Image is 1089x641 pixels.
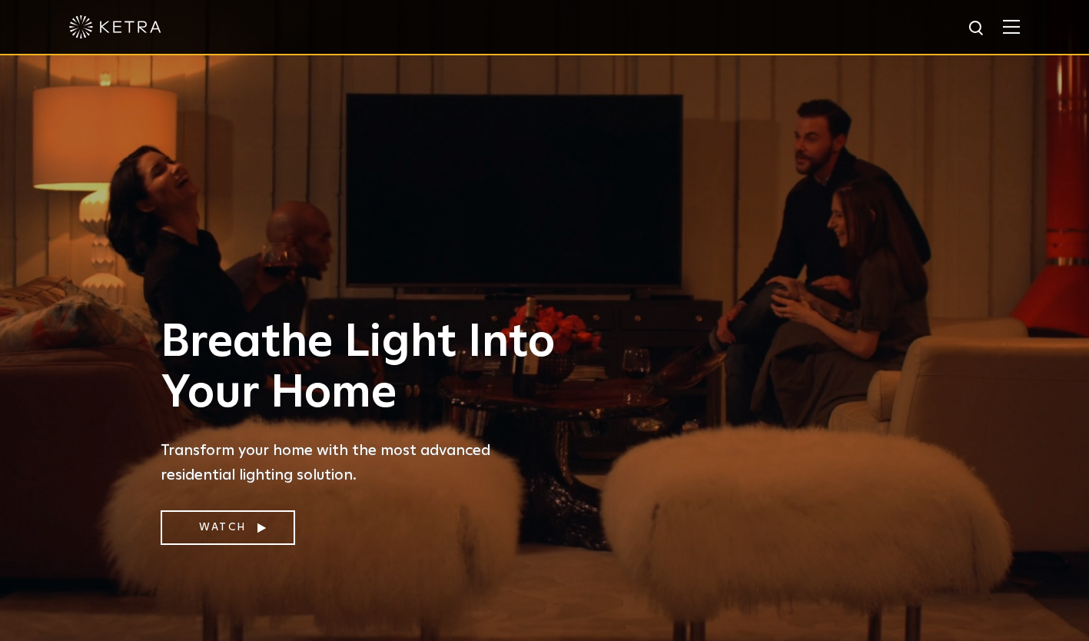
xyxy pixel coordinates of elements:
p: Transform your home with the most advanced residential lighting solution. [161,438,568,487]
h1: Breathe Light Into Your Home [161,317,568,419]
a: Watch [161,510,295,545]
img: Hamburger%20Nav.svg [1003,19,1020,34]
img: search icon [968,19,987,38]
img: ketra-logo-2019-white [69,15,161,38]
